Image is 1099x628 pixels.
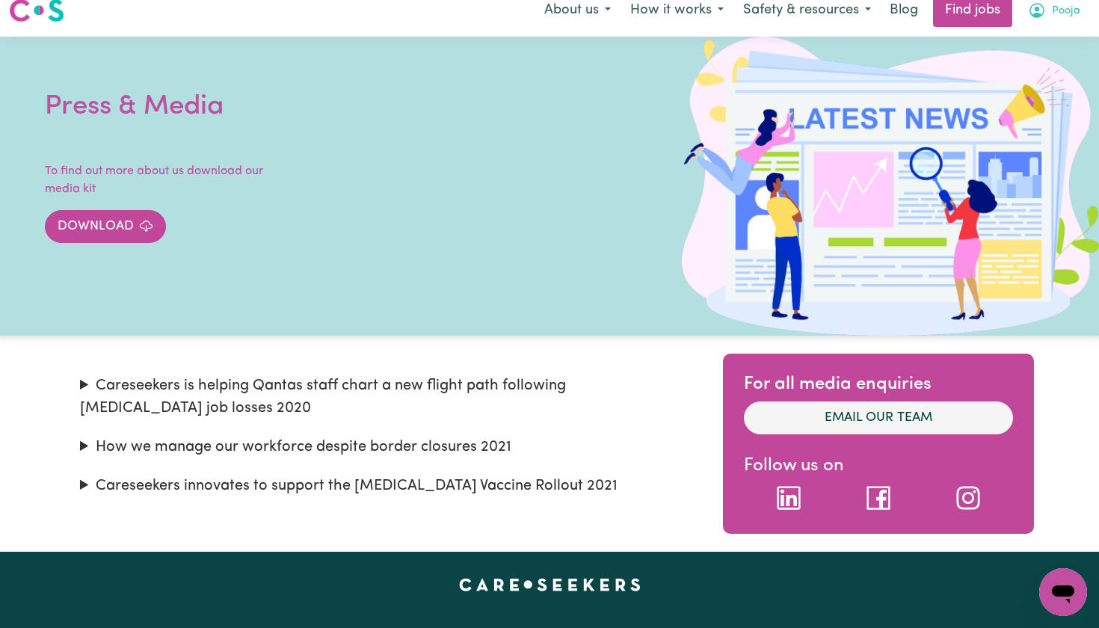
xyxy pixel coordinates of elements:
h1: Press & Media [45,87,404,126]
a: Careseekers home page [459,579,641,591]
a: Email our team [744,401,1013,434]
p: To find out more about us download our media kit [45,162,269,198]
span: Pooja [1052,3,1080,19]
a: Download [45,210,166,243]
a: Facebook [863,492,893,504]
iframe: Button to launch messaging window [1039,568,1087,616]
summary: Careseekers innovates to support the [MEDICAL_DATA] Vaccine Rollout 2021 [80,475,690,497]
summary: Careseekers is helping Qantas staff chart a new flight path following [MEDICAL_DATA] job losses 2020 [80,375,690,419]
h2: For all media enquiries [744,374,1013,395]
a: Instagram [953,492,983,504]
a: LinkedIn [774,492,804,504]
summary: How we manage our workforce despite border closures 2021 [80,436,690,458]
p: Follow us on [744,452,1013,479]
